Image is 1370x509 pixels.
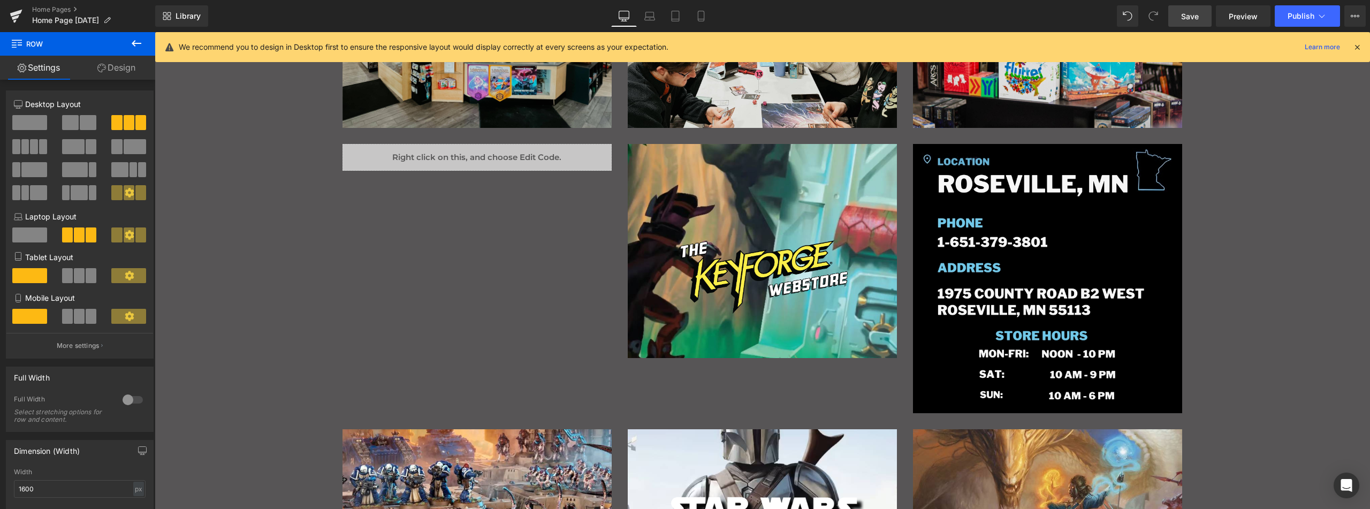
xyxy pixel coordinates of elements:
[6,333,153,358] button: More settings
[133,482,144,496] div: px
[32,16,99,25] span: Home Page [DATE]
[155,5,208,27] a: New Library
[14,468,146,476] div: Width
[179,41,668,53] p: We recommend you to design in Desktop first to ensure the responsive layout would display correct...
[14,480,146,498] input: auto
[14,395,112,406] div: Full Width
[637,5,663,27] a: Laptop
[14,211,146,222] p: Laptop Layout
[32,5,155,14] a: Home Pages
[1300,41,1344,54] a: Learn more
[1229,11,1258,22] span: Preview
[14,408,110,423] div: Select stretching options for row and content.
[1117,5,1138,27] button: Undo
[611,5,637,27] a: Desktop
[1216,5,1270,27] a: Preview
[1334,473,1359,498] div: Open Intercom Messenger
[1275,5,1340,27] button: Publish
[14,440,80,455] div: Dimension (Width)
[1181,11,1199,22] span: Save
[78,56,155,80] a: Design
[14,252,146,263] p: Tablet Layout
[57,341,100,351] p: More settings
[14,292,146,303] p: Mobile Layout
[1143,5,1164,27] button: Redo
[688,5,714,27] a: Mobile
[11,32,118,56] span: Row
[14,98,146,110] p: Desktop Layout
[176,11,201,21] span: Library
[1344,5,1366,27] button: More
[14,367,50,382] div: Full Width
[1288,12,1314,20] span: Publish
[663,5,688,27] a: Tablet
